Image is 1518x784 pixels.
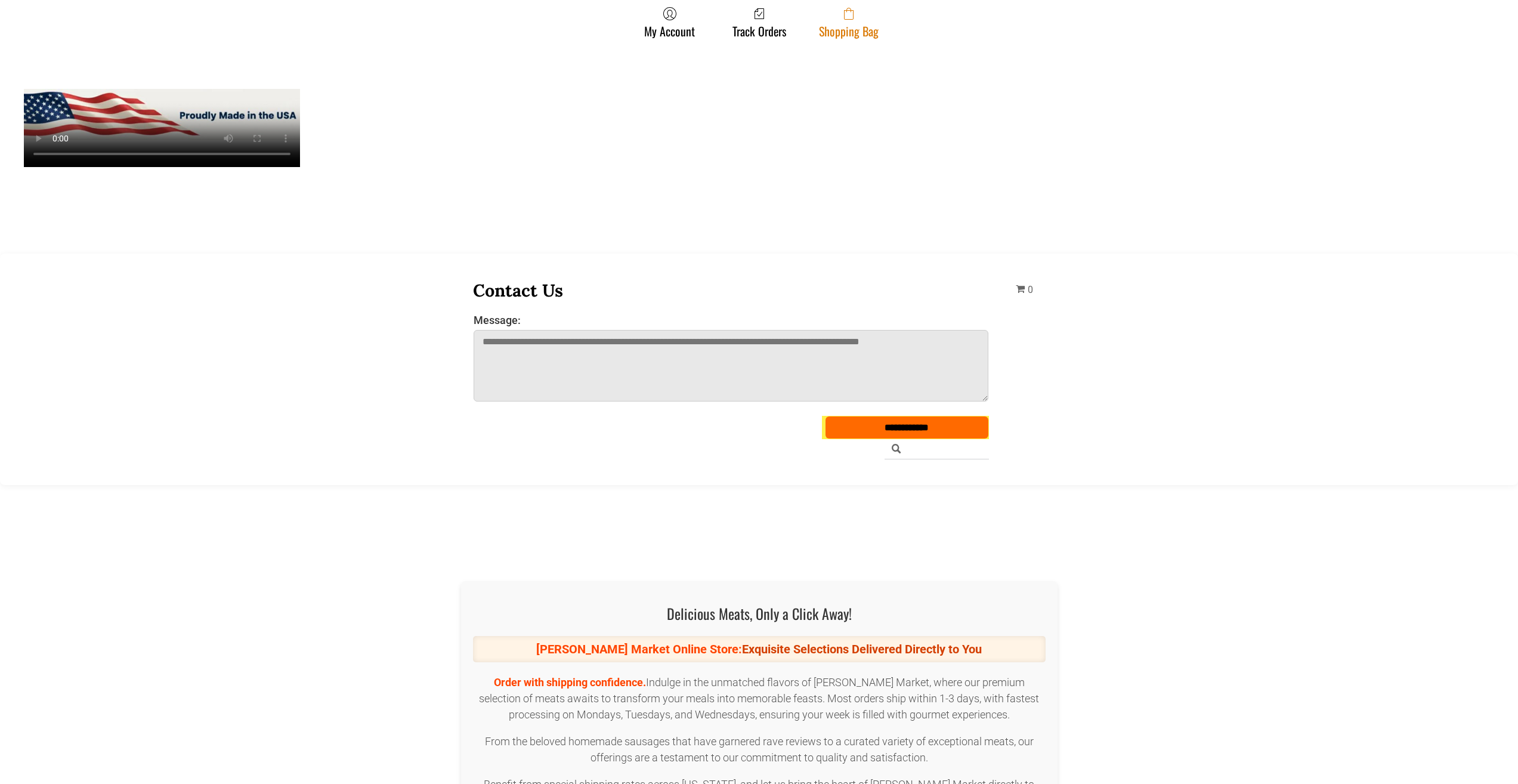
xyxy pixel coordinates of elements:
[473,636,1046,662] div: [PERSON_NAME] Market Online Store:
[742,642,982,656] strong: Exquisite Selections Delivered Directly to You
[726,7,792,38] a: Track Orders
[473,733,1046,766] p: From the beloved homemade sausages that have garnered rave reviews to a curated variety of except...
[494,676,646,689] span: Order with shipping confidence.
[474,314,989,326] label: Message:
[473,279,990,301] h3: Contact Us
[813,7,885,38] a: Shopping Bag
[638,7,701,38] a: My Account
[473,603,1046,624] h1: Delicious Meats, Only a Click Away!
[1028,284,1033,295] span: 0
[473,674,1046,723] p: Indulge in the unmatched flavors of [PERSON_NAME] Market, where our premium selection of meats aw...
